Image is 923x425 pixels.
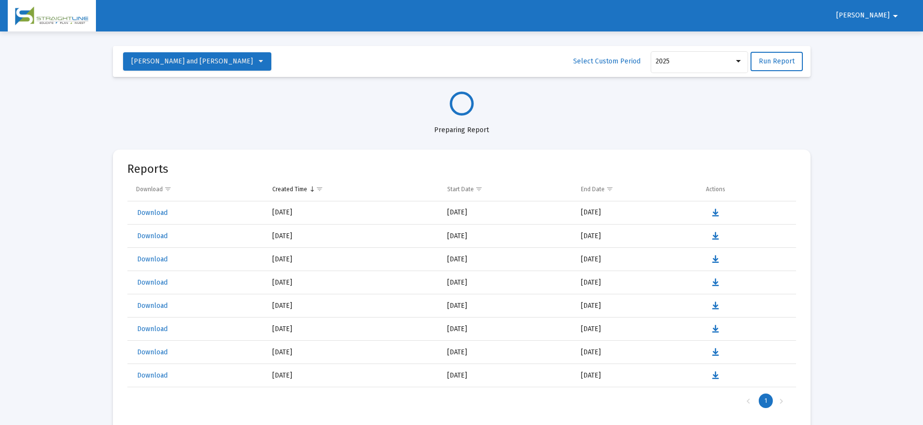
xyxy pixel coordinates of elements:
[440,201,574,225] td: [DATE]
[773,394,789,408] div: Next Page
[440,225,574,248] td: [DATE]
[447,185,474,193] div: Start Date
[272,301,434,311] div: [DATE]
[272,255,434,264] div: [DATE]
[272,278,434,288] div: [DATE]
[825,6,913,25] button: [PERSON_NAME]
[137,209,168,217] span: Download
[127,164,168,174] mat-card-title: Reports
[272,348,434,357] div: [DATE]
[440,271,574,294] td: [DATE]
[740,394,756,408] div: Previous Page
[574,225,699,248] td: [DATE]
[656,57,670,65] span: 2025
[137,278,168,287] span: Download
[272,185,307,193] div: Created Time
[137,255,168,263] span: Download
[440,294,574,318] td: [DATE]
[440,178,574,201] td: Column Start Date
[475,185,483,193] span: Show filter options for column 'Start Date'
[272,231,434,241] div: [DATE]
[266,178,440,201] td: Column Created Time
[15,6,89,26] img: Dashboard
[272,324,434,334] div: [DATE]
[127,178,796,414] div: Data grid
[574,201,699,225] td: [DATE]
[272,208,434,217] div: [DATE]
[137,325,168,333] span: Download
[751,52,803,71] button: Run Report
[127,178,266,201] td: Column Download
[272,371,434,380] div: [DATE]
[136,185,163,193] div: Download
[113,116,811,135] div: Preparing Report
[440,364,574,387] td: [DATE]
[574,318,699,341] td: [DATE]
[574,248,699,271] td: [DATE]
[606,185,613,193] span: Show filter options for column 'End Date'
[137,232,168,240] span: Download
[574,341,699,364] td: [DATE]
[574,178,699,201] td: Column End Date
[581,185,605,193] div: End Date
[574,364,699,387] td: [DATE]
[890,6,901,26] mat-icon: arrow_drop_down
[574,271,699,294] td: [DATE]
[137,302,168,310] span: Download
[127,387,796,414] div: Page Navigation
[759,57,795,65] span: Run Report
[131,57,253,65] span: [PERSON_NAME] and [PERSON_NAME]
[316,185,323,193] span: Show filter options for column 'Created Time'
[123,52,271,71] button: [PERSON_NAME] and [PERSON_NAME]
[759,394,773,408] div: Page 1
[137,348,168,356] span: Download
[137,371,168,379] span: Download
[706,185,725,193] div: Actions
[440,318,574,341] td: [DATE]
[164,185,172,193] span: Show filter options for column 'Download'
[836,12,890,20] span: [PERSON_NAME]
[574,294,699,318] td: [DATE]
[573,57,641,65] span: Select Custom Period
[440,341,574,364] td: [DATE]
[699,178,796,201] td: Column Actions
[440,248,574,271] td: [DATE]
